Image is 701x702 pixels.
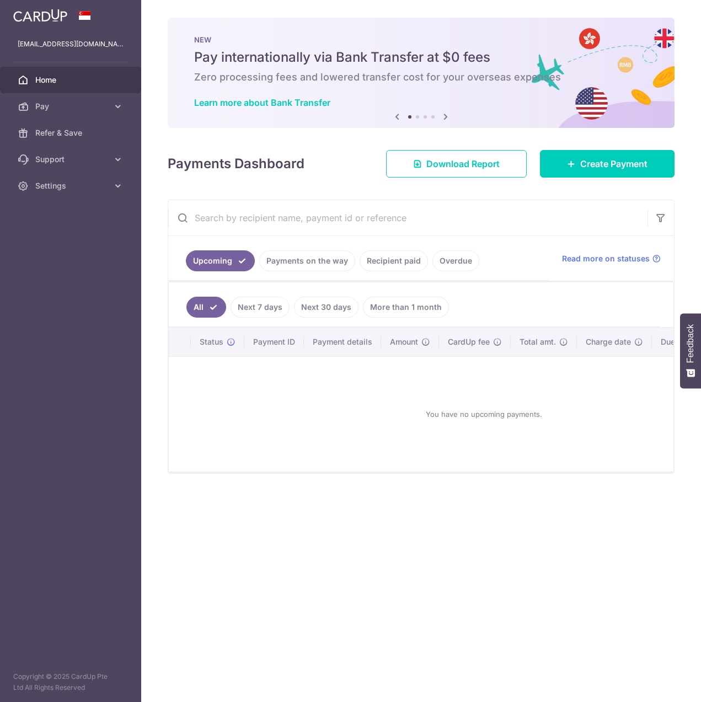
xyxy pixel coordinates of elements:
button: Feedback - Show survey [680,313,701,388]
span: Home [35,74,108,85]
input: Search by recipient name, payment id or reference [168,200,648,235]
a: Next 7 days [231,297,290,318]
p: [EMAIL_ADDRESS][DOMAIN_NAME] [18,39,124,50]
span: Total amt. [520,336,556,347]
th: Payment ID [244,328,304,356]
a: Payments on the way [259,250,355,271]
a: Learn more about Bank Transfer [194,97,330,108]
th: Payment details [304,328,381,356]
a: More than 1 month [363,297,449,318]
h6: Zero processing fees and lowered transfer cost for your overseas expenses [194,71,648,84]
span: Pay [35,101,108,112]
span: Download Report [426,157,500,170]
span: Settings [35,180,108,191]
a: Next 30 days [294,297,358,318]
p: NEW [194,35,648,44]
span: Amount [390,336,418,347]
img: Bank transfer banner [168,18,675,128]
span: Feedback [686,324,695,363]
a: All [186,297,226,318]
span: Charge date [586,336,631,347]
span: Due date [661,336,694,347]
a: Recipient paid [360,250,428,271]
span: Status [200,336,223,347]
span: CardUp fee [448,336,490,347]
span: Support [35,154,108,165]
h4: Payments Dashboard [168,154,304,174]
img: CardUp [13,9,67,22]
a: Upcoming [186,250,255,271]
span: Refer & Save [35,127,108,138]
span: Create Payment [580,157,648,170]
a: Overdue [432,250,479,271]
a: Read more on statuses [562,253,661,264]
span: Read more on statuses [562,253,650,264]
a: Create Payment [540,150,675,178]
h5: Pay internationally via Bank Transfer at $0 fees [194,49,648,66]
a: Download Report [386,150,527,178]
